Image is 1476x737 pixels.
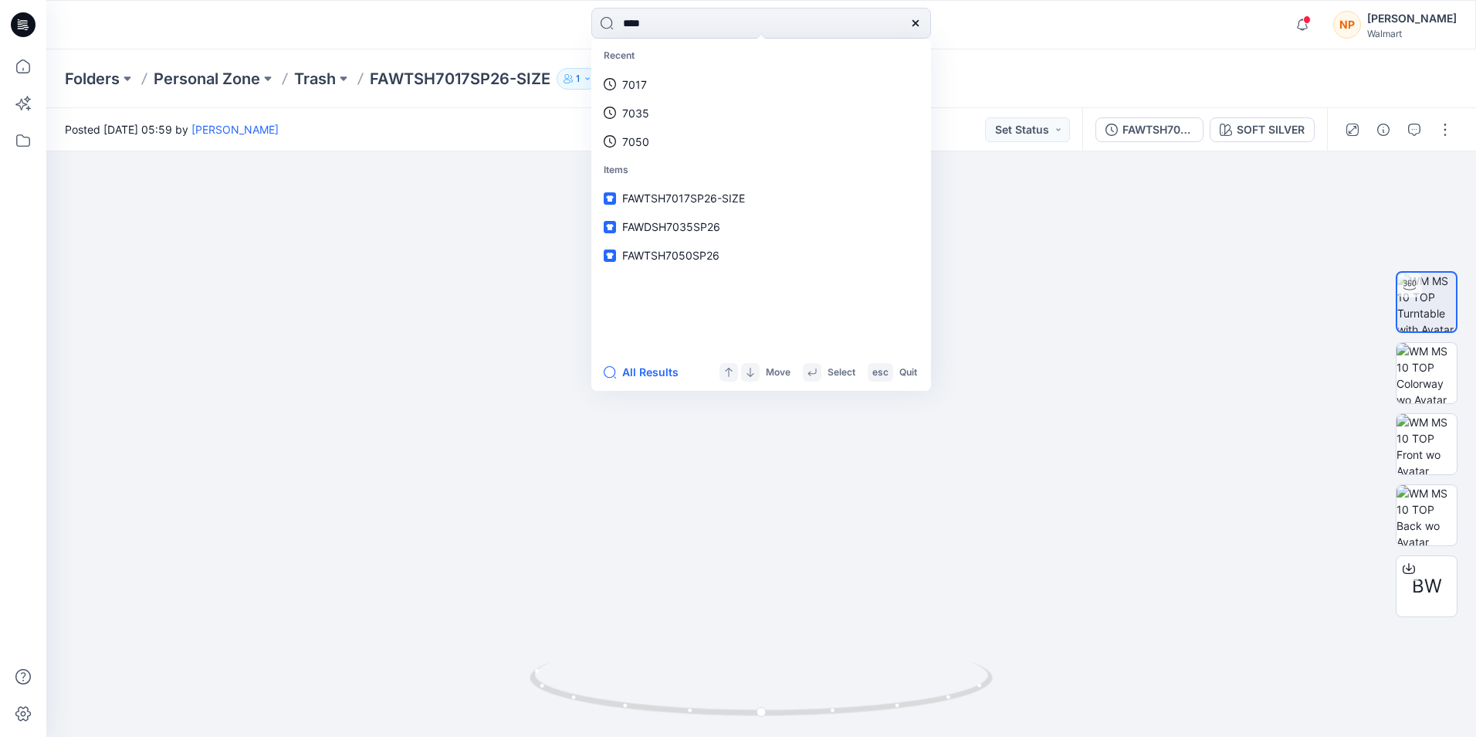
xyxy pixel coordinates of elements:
span: FAWTSH7017SP26-SIZE [622,192,745,205]
img: WM MS 10 TOP Turntable with Avatar [1397,273,1456,331]
button: Details [1371,117,1396,142]
a: FAWTSH7017SP26-SIZE [594,184,928,212]
p: Quit [899,365,917,381]
a: FAWDSH7035SP26 [594,212,928,241]
span: Posted [DATE] 05:59 by [65,121,279,138]
img: WM MS 10 TOP Colorway wo Avatar [1396,343,1457,403]
button: SOFT SILVER [1210,117,1315,142]
p: Recent [594,42,928,70]
p: 7050 [622,134,649,150]
a: [PERSON_NAME] [191,123,279,136]
div: Walmart [1367,28,1457,39]
div: [PERSON_NAME] [1367,9,1457,28]
p: 1 [576,70,580,87]
span: FAWTSH7050SP26 [622,249,719,262]
div: NP [1333,11,1361,39]
p: Items [594,156,928,185]
img: WM MS 10 TOP Back wo Avatar [1396,485,1457,545]
p: FAWTSH7017SP26-SIZE [370,68,550,90]
p: esc [872,365,889,381]
div: FAWTSH7017SP26-SIZE-M -05-03-2025 [1122,121,1193,138]
button: 1 [557,68,599,90]
p: 7035 [622,105,649,121]
span: FAWDSH7035SP26 [622,220,720,233]
p: 7017 [622,76,647,93]
a: Personal Zone [154,68,260,90]
a: 7017 [594,70,928,99]
div: SOFT SILVER [1237,121,1305,138]
a: Folders [65,68,120,90]
button: FAWTSH7017SP26-SIZE-M -05-03-2025 [1095,117,1203,142]
p: Move [766,365,790,381]
button: All Results [604,363,689,382]
p: Select [828,365,855,381]
a: 7050 [594,127,928,156]
span: BW [1412,572,1442,600]
a: FAWTSH7050SP26 [594,241,928,270]
a: 7035 [594,99,928,127]
img: WM MS 10 TOP Front wo Avatar [1396,414,1457,474]
a: Trash [294,68,336,90]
